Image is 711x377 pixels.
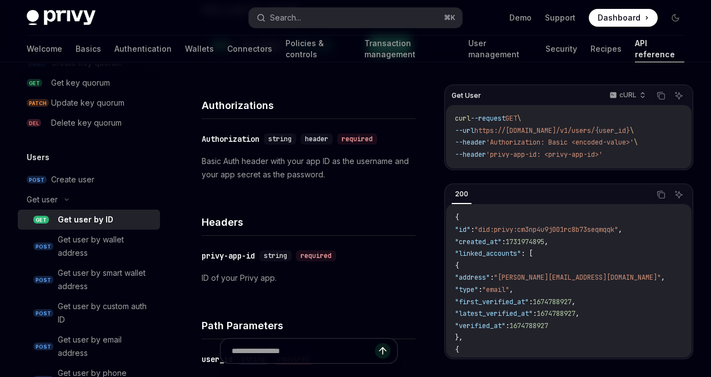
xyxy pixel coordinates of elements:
[202,318,415,333] h4: Path Parameters
[51,76,110,90] div: Get key quorum
[455,249,521,258] span: "linked_accounts"
[27,193,58,206] div: Get user
[18,170,160,190] a: POSTCreate user
[455,345,459,354] span: {
[270,11,301,24] div: Search...
[264,251,287,260] span: string
[575,309,579,318] span: ,
[505,321,509,330] span: :
[455,237,502,246] span: "created_at"
[51,116,122,130] div: Delete key quorum
[455,114,470,123] span: curl
[202,215,415,230] h4: Headers
[486,138,634,147] span: 'Authorization: Basic <encoded-value>'
[444,13,455,22] span: ⌘ K
[474,225,618,234] span: "did:privy:cm3np4u9j001rc8b73seqmqqk"
[509,12,532,23] a: Demo
[618,225,622,234] span: ,
[455,213,459,222] span: {
[630,126,634,135] span: \
[58,266,153,293] div: Get user by smart wallet address
[27,176,47,184] span: POST
[572,297,575,306] span: ,
[529,297,533,306] span: :
[18,230,160,263] a: POSTGet user by wallet address
[58,233,153,260] div: Get user by wallet address
[474,126,630,135] span: https://[DOMAIN_NAME]/v1/users/{user_id}
[27,151,49,164] h5: Users
[490,273,494,282] span: :
[505,237,544,246] span: 1731974895
[305,135,328,143] span: header
[455,297,529,306] span: "first_verified_at"
[635,36,684,62] a: API reference
[18,296,160,330] a: POSTGet user by custom auth ID
[364,36,455,62] a: Transaction management
[590,36,622,62] a: Recipes
[27,79,42,87] span: GET
[455,358,478,366] span: "type"
[33,276,53,284] span: POST
[202,271,415,285] p: ID of your Privy app.
[661,273,665,282] span: ,
[533,309,537,318] span: :
[452,91,481,100] span: Get User
[619,91,637,100] p: cURL
[455,321,505,330] span: "verified_at"
[482,358,525,366] span: "farcaster"
[76,36,101,62] a: Basics
[494,273,661,282] span: "[PERSON_NAME][EMAIL_ADDRESS][DOMAIN_NAME]"
[470,114,505,123] span: --request
[33,216,49,224] span: GET
[18,210,160,230] a: GETGet user by ID
[286,36,351,62] a: Policies & controls
[470,225,474,234] span: :
[505,114,517,123] span: GET
[202,250,255,261] div: privy-app-id
[27,10,96,26] img: dark logo
[634,138,638,147] span: \
[502,237,505,246] span: :
[455,225,470,234] span: "id"
[478,285,482,294] span: :
[18,113,160,133] a: DELDelete key quorum
[27,36,62,62] a: Welcome
[27,119,41,127] span: DEL
[33,242,53,251] span: POST
[202,133,259,145] div: Authorization
[589,9,658,27] a: Dashboard
[509,321,548,330] span: 1674788927
[654,88,668,103] button: Copy the contents from the code block
[455,285,478,294] span: "type"
[452,187,472,201] div: 200
[18,93,160,113] a: PATCHUpdate key quorum
[672,88,686,103] button: Ask AI
[33,309,53,318] span: POST
[268,135,292,143] span: string
[455,261,459,270] span: {
[249,8,462,28] button: Search...⌘K
[51,173,94,186] div: Create user
[455,138,486,147] span: --header
[545,12,575,23] a: Support
[375,343,390,359] button: Send message
[509,285,513,294] span: ,
[202,98,415,113] h4: Authorizations
[18,330,160,363] a: POSTGet user by email address
[58,333,153,360] div: Get user by email address
[533,297,572,306] span: 1674788927
[18,263,160,296] a: POSTGet user by smart wallet address
[544,237,548,246] span: ,
[227,36,272,62] a: Connectors
[468,36,533,62] a: User management
[455,309,533,318] span: "latest_verified_at"
[525,358,529,366] span: ,
[455,150,486,159] span: --header
[202,155,415,181] p: Basic Auth header with your app ID as the username and your app secret as the password.
[58,300,153,326] div: Get user by custom auth ID
[521,249,533,258] span: : [
[672,187,686,202] button: Ask AI
[27,99,49,107] span: PATCH
[51,96,124,110] div: Update key quorum
[455,273,490,282] span: "address"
